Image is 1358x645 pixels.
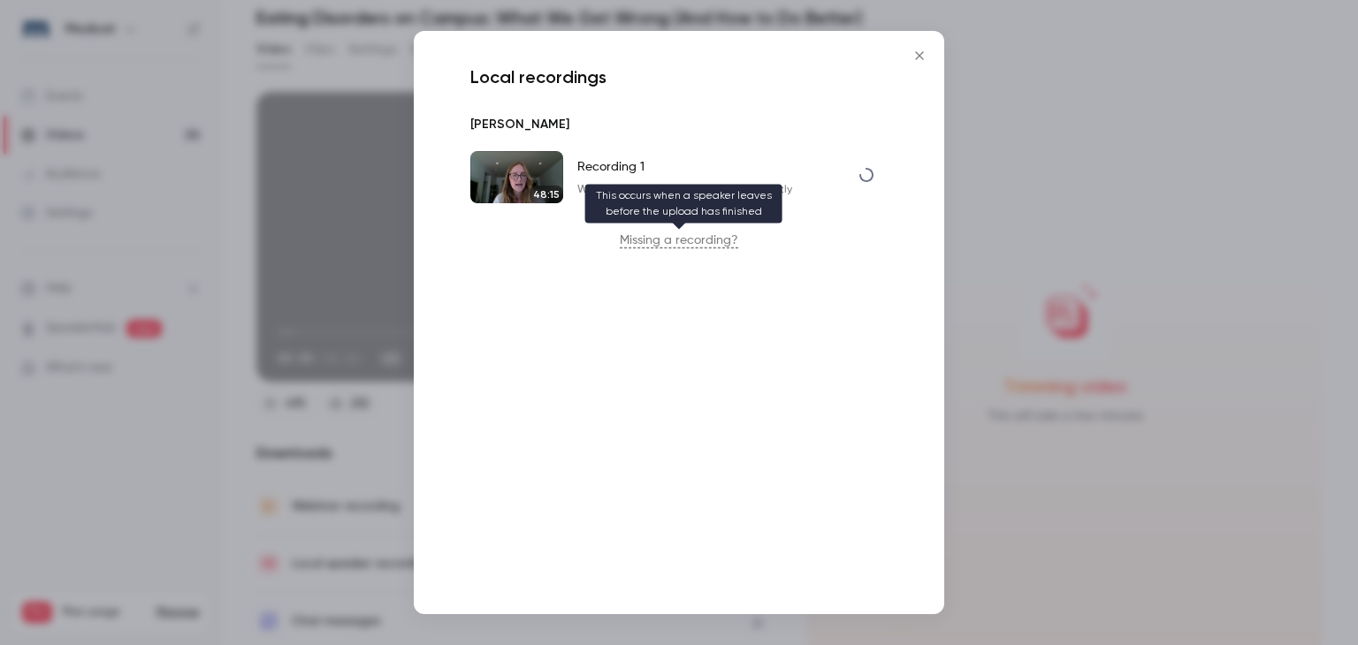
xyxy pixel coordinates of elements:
[902,38,937,73] button: Close
[463,66,895,87] h2: Local recordings
[470,151,563,203] img: Claire Powell
[530,186,563,203] div: 48:15
[577,158,792,176] div: Recording 1
[470,116,569,133] p: [PERSON_NAME]
[577,183,792,197] div: Webinar recording will be available shortly
[463,231,895,249] p: Missing a recording?
[463,144,895,210] li: Recording 1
